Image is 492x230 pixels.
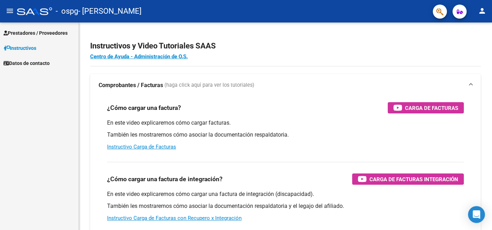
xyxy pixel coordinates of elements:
p: En este video explicaremos cómo cargar una factura de integración (discapacidad). [107,190,464,198]
button: Carga de Facturas [388,102,464,113]
a: Centro de Ayuda - Administración de O.S. [90,53,188,60]
span: Carga de Facturas Integración [369,175,458,184]
span: Carga de Facturas [405,104,458,112]
span: (haga click aquí para ver los tutoriales) [164,81,254,89]
span: Prestadores / Proveedores [4,29,68,37]
span: Instructivos [4,44,36,52]
p: También les mostraremos cómo asociar la documentación respaldatoria y el legajo del afiliado. [107,202,464,210]
h2: Instructivos y Video Tutoriales SAAS [90,39,481,53]
strong: Comprobantes / Facturas [99,81,163,89]
mat-icon: menu [6,7,14,15]
span: - ospg [56,4,78,19]
button: Carga de Facturas Integración [352,173,464,185]
span: Datos de contacto [4,59,50,67]
span: - [PERSON_NAME] [78,4,142,19]
h3: ¿Cómo cargar una factura? [107,103,181,113]
a: Instructivo Carga de Facturas con Recupero x Integración [107,215,242,221]
mat-expansion-panel-header: Comprobantes / Facturas (haga click aquí para ver los tutoriales) [90,74,481,97]
mat-icon: person [478,7,486,15]
h3: ¿Cómo cargar una factura de integración? [107,174,223,184]
a: Instructivo Carga de Facturas [107,144,176,150]
div: Open Intercom Messenger [468,206,485,223]
p: También les mostraremos cómo asociar la documentación respaldatoria. [107,131,464,139]
p: En este video explicaremos cómo cargar facturas. [107,119,464,127]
